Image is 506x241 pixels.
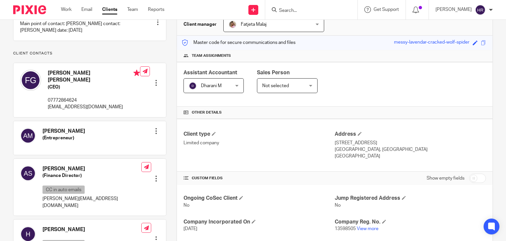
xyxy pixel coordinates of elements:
span: Assistant Accountant [183,70,237,75]
span: Other details [192,110,222,115]
h4: [PERSON_NAME] [42,128,85,135]
a: Email [81,6,92,13]
img: Pixie [13,5,46,14]
img: svg%3E [20,70,41,91]
input: Search [278,8,338,14]
p: [STREET_ADDRESS] [335,140,486,146]
h4: Jump Registered Address [335,195,486,202]
h4: Ongoing CoSec Client [183,195,335,202]
p: [PERSON_NAME][EMAIL_ADDRESS][DOMAIN_NAME] [42,195,141,209]
h4: [PERSON_NAME] [PERSON_NAME] [48,70,140,84]
span: Fatjeta Malaj [241,22,267,27]
p: 07772864624 [48,97,140,104]
a: View more [357,226,379,231]
a: Clients [102,6,117,13]
a: Reports [148,6,164,13]
img: svg%3E [20,165,36,181]
p: Master code for secure communications and files [182,39,295,46]
h4: Company Incorporated On [183,219,335,225]
span: Get Support [374,7,399,12]
span: No [335,203,341,208]
i: Primary [133,70,140,76]
img: MicrosoftTeams-image%20(5).png [229,20,237,28]
h4: CUSTOM FIELDS [183,176,335,181]
a: Team [127,6,138,13]
span: 13598505 [335,226,356,231]
p: Limited company [183,140,335,146]
h4: [PERSON_NAME] [42,226,141,233]
img: svg%3E [20,128,36,144]
p: Client contacts [13,51,166,56]
label: Show empty fields [427,175,464,182]
h5: (CEO) [48,84,140,90]
span: [DATE] [183,226,197,231]
h5: (Finance Director) [42,172,141,179]
p: CC in auto emails [42,186,85,194]
span: Sales Person [257,70,290,75]
h4: [PERSON_NAME] [42,165,141,172]
div: messy-lavendar-cracked-wolf-spider [394,39,469,47]
p: [GEOGRAPHIC_DATA], [GEOGRAPHIC_DATA] [335,146,486,153]
h4: Address [335,131,486,138]
h4: Company Reg. No. [335,219,486,225]
h5: (Entrepreneur) [42,135,85,141]
a: Work [61,6,71,13]
span: No [183,203,189,208]
p: [PERSON_NAME] [436,6,472,13]
h4: Client type [183,131,335,138]
p: [GEOGRAPHIC_DATA] [335,153,486,159]
h3: Client manager [183,21,217,28]
img: svg%3E [189,82,197,90]
p: [EMAIL_ADDRESS][DOMAIN_NAME] [48,104,140,110]
img: svg%3E [475,5,486,15]
span: Dharani M [201,84,222,88]
span: Team assignments [192,53,231,58]
span: Not selected [262,84,289,88]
